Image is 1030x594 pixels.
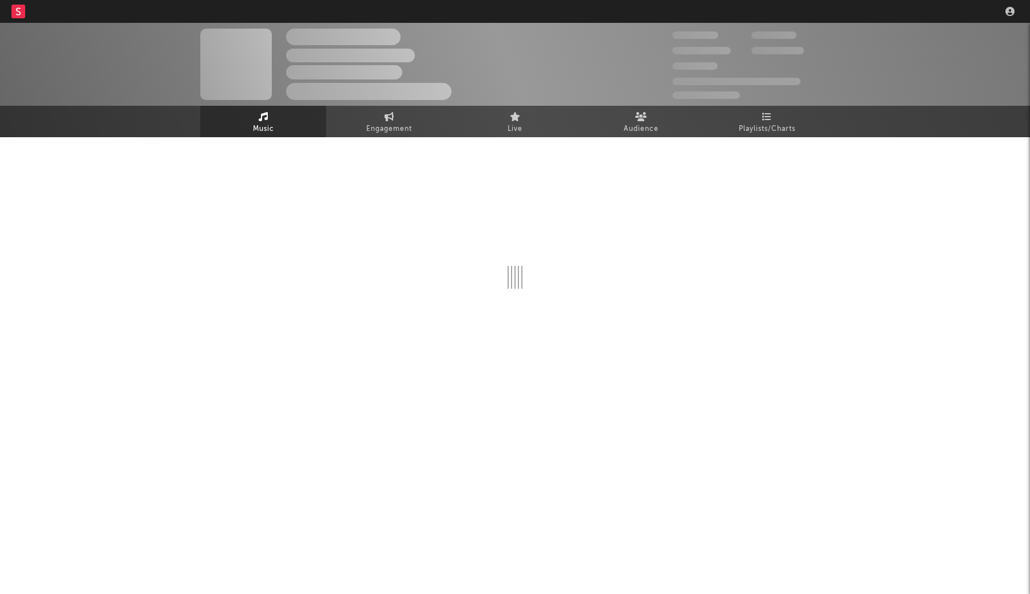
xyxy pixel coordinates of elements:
[366,122,412,136] span: Engagement
[672,62,718,70] span: 100,000
[508,122,522,136] span: Live
[704,106,830,137] a: Playlists/Charts
[672,47,731,54] span: 50,000,000
[751,31,797,39] span: 100,000
[751,47,804,54] span: 1,000,000
[672,78,801,85] span: 50,000,000 Monthly Listeners
[672,31,718,39] span: 300,000
[672,91,740,99] span: Jump Score: 85.0
[739,122,795,136] span: Playlists/Charts
[452,106,578,137] a: Live
[624,122,659,136] span: Audience
[200,106,326,137] a: Music
[326,106,452,137] a: Engagement
[253,122,274,136] span: Music
[578,106,704,137] a: Audience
